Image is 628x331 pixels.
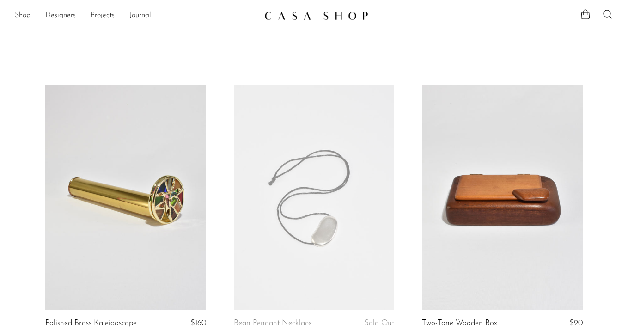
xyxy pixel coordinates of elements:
[91,10,115,22] a: Projects
[15,8,257,24] nav: Desktop navigation
[15,10,30,22] a: Shop
[234,319,312,327] a: Bean Pendant Necklace
[422,319,497,327] a: Two-Tone Wooden Box
[129,10,151,22] a: Journal
[364,319,394,327] span: Sold Out
[190,319,206,327] span: $160
[15,8,257,24] ul: NEW HEADER MENU
[45,10,76,22] a: Designers
[45,319,137,327] a: Polished Brass Kaleidoscope
[569,319,583,327] span: $90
